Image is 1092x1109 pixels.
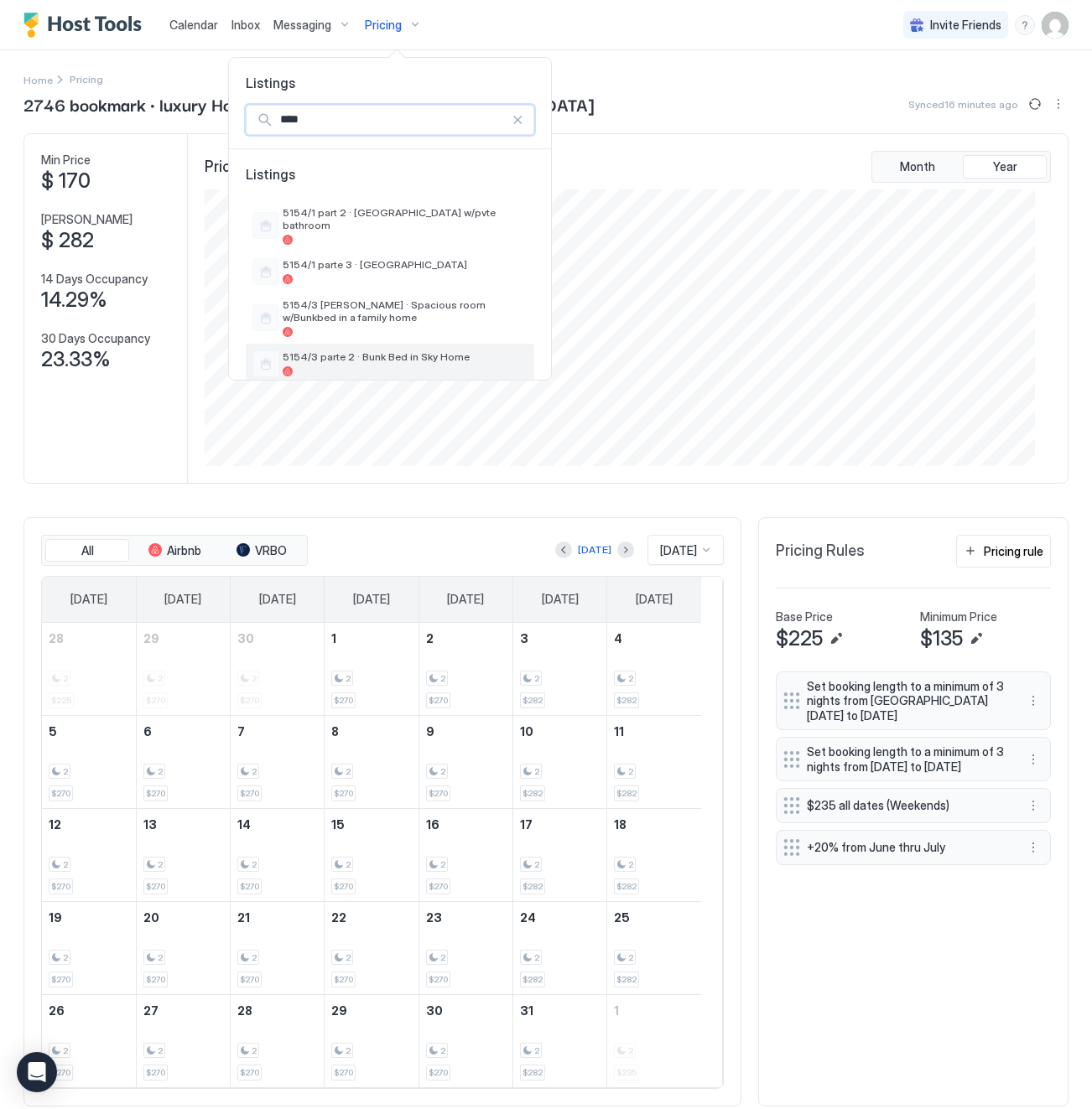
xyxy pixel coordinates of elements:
span: 5154/1 part 2 · [GEOGRAPHIC_DATA] w/pvte bathroom [283,206,528,231]
input: Input Field [273,106,512,134]
div: Open Intercom Messenger [17,1052,57,1092]
span: Listings [246,166,534,200]
span: Listings [229,75,551,91]
span: 5154/1 parte 3 · [GEOGRAPHIC_DATA] [283,258,528,271]
span: 5154/3 [PERSON_NAME] · Spacious room w/Bunkbed in a family home [283,298,528,324]
span: 5154/3 parte 2 · Bunk Bed in Sky Home [283,350,528,363]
